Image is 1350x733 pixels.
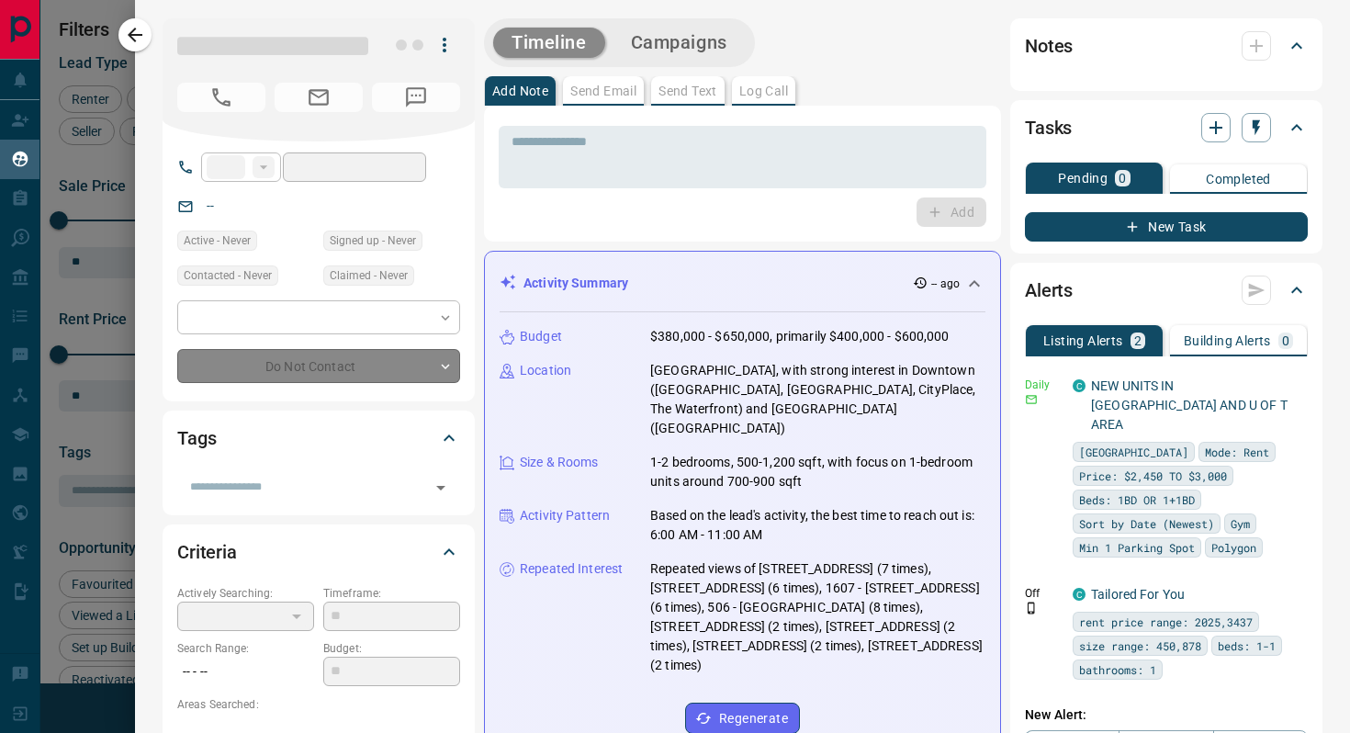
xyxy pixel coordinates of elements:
svg: Email [1025,393,1038,406]
p: Areas Searched: [177,696,460,713]
p: Activity Summary [523,274,628,293]
p: New Alert: [1025,705,1308,725]
div: Tasks [1025,106,1308,150]
p: Size & Rooms [520,453,599,472]
div: Tags [177,416,460,460]
span: Active - Never [184,231,251,250]
div: Criteria [177,530,460,574]
span: Sort by Date (Newest) [1079,514,1214,533]
p: Add Note [492,85,548,97]
p: Listing Alerts [1043,334,1123,347]
button: Campaigns [613,28,746,58]
div: Notes [1025,24,1308,68]
span: Beds: 1BD OR 1+1BD [1079,491,1195,509]
span: No Number [177,83,265,112]
p: Repeated Interest [520,559,623,579]
p: $380,000 - $650,000, primarily $400,000 - $600,000 [650,327,950,346]
p: Based on the lead's activity, the best time to reach out is: 6:00 AM - 11:00 AM [650,506,985,545]
h2: Tags [177,423,216,453]
p: Activity Pattern [520,506,610,525]
span: bathrooms: 1 [1079,660,1156,679]
button: Timeline [493,28,605,58]
p: -- ago [931,276,960,292]
p: Daily [1025,377,1062,393]
span: Claimed - Never [330,266,408,285]
p: 0 [1119,172,1126,185]
span: Price: $2,450 TO $3,000 [1079,467,1227,485]
span: No Email [275,83,363,112]
p: [GEOGRAPHIC_DATA], with strong interest in Downtown ([GEOGRAPHIC_DATA], [GEOGRAPHIC_DATA], CityPl... [650,361,985,438]
p: Repeated views of [STREET_ADDRESS] (7 times), [STREET_ADDRESS] (6 times), 1607 - [STREET_ADDRESS]... [650,559,985,675]
span: Signed up - Never [330,231,416,250]
h2: Alerts [1025,276,1073,305]
span: rent price range: 2025,3437 [1079,613,1253,631]
div: Activity Summary-- ago [500,266,985,300]
span: No Number [372,83,460,112]
p: -- - -- [177,657,314,687]
span: [GEOGRAPHIC_DATA] [1079,443,1188,461]
h2: Tasks [1025,113,1072,142]
p: Location [520,361,571,380]
span: Min 1 Parking Spot [1079,538,1195,557]
p: Building Alerts [1184,334,1271,347]
div: condos.ca [1073,588,1086,601]
button: New Task [1025,212,1308,242]
p: Actively Searching: [177,585,314,602]
p: Off [1025,585,1062,602]
span: Contacted - Never [184,266,272,285]
span: Mode: Rent [1205,443,1269,461]
div: condos.ca [1073,379,1086,392]
p: Timeframe: [323,585,460,602]
p: Search Range: [177,640,314,657]
span: size range: 450,878 [1079,637,1201,655]
p: Budget: [323,640,460,657]
div: Do Not Contact [177,349,460,383]
svg: Push Notification Only [1025,602,1038,615]
div: Alerts [1025,268,1308,312]
p: 0 [1282,334,1289,347]
p: Budget [520,327,562,346]
h2: Criteria [177,537,237,567]
span: Gym [1231,514,1250,533]
h2: Notes [1025,31,1073,61]
p: Pending [1058,172,1108,185]
p: 2 [1134,334,1142,347]
a: Tailored For You [1091,587,1185,602]
p: 1-2 bedrooms, 500-1,200 sqft, with focus on 1-bedroom units around 700-900 sqft [650,453,985,491]
span: Polygon [1211,538,1256,557]
button: Open [428,475,454,501]
a: NEW UNITS IN [GEOGRAPHIC_DATA] AND U OF T AREA [1091,378,1288,432]
p: Completed [1206,173,1271,186]
span: beds: 1-1 [1218,637,1276,655]
a: -- [207,198,214,213]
